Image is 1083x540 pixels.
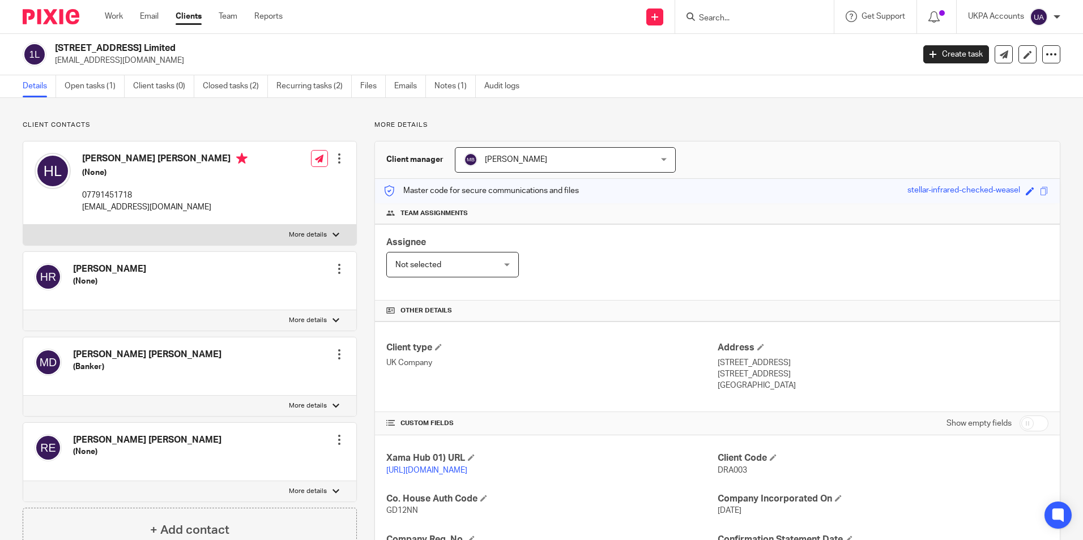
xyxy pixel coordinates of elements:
img: svg%3E [23,42,46,66]
a: Clients [176,11,202,22]
p: More details [289,401,327,410]
h5: (None) [73,276,146,287]
a: Details [23,75,56,97]
h5: (None) [73,446,221,457]
p: [EMAIL_ADDRESS][DOMAIN_NAME] [82,202,248,213]
img: svg%3E [35,153,71,189]
img: svg%3E [464,153,477,166]
p: More details [289,230,327,239]
a: Work [105,11,123,22]
a: Team [219,11,237,22]
h5: (Banker) [73,361,221,372]
img: svg%3E [35,434,62,461]
h4: Client type [386,342,717,354]
span: Not selected [395,261,441,269]
a: Client tasks (0) [133,75,194,97]
img: svg%3E [35,349,62,376]
h4: Company Incorporated On [718,493,1048,505]
img: Pixie [23,9,79,24]
span: Team assignments [400,209,468,218]
p: More details [374,121,1060,130]
input: Search [698,14,800,24]
a: Email [140,11,159,22]
a: Reports [254,11,283,22]
h4: [PERSON_NAME] [73,263,146,275]
span: Get Support [862,12,905,20]
h2: [STREET_ADDRESS] Limited [55,42,736,54]
span: [DATE] [718,507,741,515]
a: Recurring tasks (2) [276,75,352,97]
p: [EMAIL_ADDRESS][DOMAIN_NAME] [55,55,906,66]
a: Notes (1) [434,75,476,97]
img: svg%3E [35,263,62,290]
h4: Client Code [718,452,1048,464]
h5: (None) [82,167,248,178]
span: DRA003 [718,466,747,474]
span: GD12NN [386,507,418,515]
h3: Client manager [386,154,444,165]
a: Emails [394,75,426,97]
i: Primary [236,153,248,164]
span: Other details [400,306,452,315]
img: svg%3E [1030,8,1048,26]
h4: Address [718,342,1048,354]
a: [URL][DOMAIN_NAME] [386,466,467,474]
h4: + Add contact [150,521,229,539]
p: [STREET_ADDRESS] [718,357,1048,368]
a: Create task [923,45,989,63]
label: Show empty fields [946,418,1012,429]
p: Master code for secure communications and files [383,185,579,196]
p: Client contacts [23,121,357,130]
span: Assignee [386,238,426,247]
a: Audit logs [484,75,528,97]
a: Open tasks (1) [65,75,125,97]
p: UK Company [386,357,717,368]
h4: [PERSON_NAME] [PERSON_NAME] [73,434,221,446]
p: More details [289,316,327,325]
h4: CUSTOM FIELDS [386,419,717,428]
p: UKPA Accounts [968,11,1024,22]
a: Files [360,75,386,97]
p: [STREET_ADDRESS] [718,368,1048,380]
p: More details [289,487,327,496]
p: 07791451718 [82,190,248,201]
p: [GEOGRAPHIC_DATA] [718,380,1048,391]
h4: [PERSON_NAME] [PERSON_NAME] [73,349,221,361]
h4: Co. House Auth Code [386,493,717,505]
h4: [PERSON_NAME] [PERSON_NAME] [82,153,248,167]
a: Closed tasks (2) [203,75,268,97]
div: stellar-infrared-checked-weasel [907,185,1020,198]
span: [PERSON_NAME] [485,156,547,164]
h4: Xama Hub 01) URL [386,452,717,464]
